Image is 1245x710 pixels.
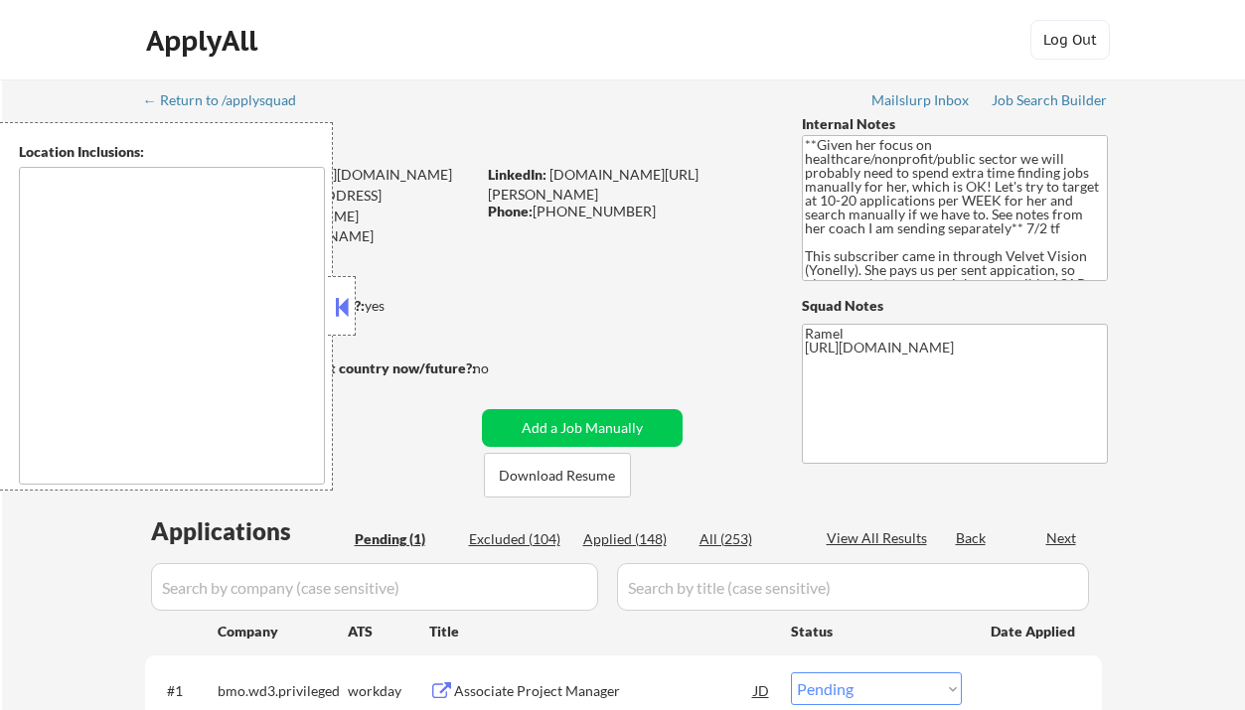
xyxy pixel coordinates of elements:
a: ← Return to /applysquad [143,92,315,112]
div: Associate Project Manager [454,681,754,701]
input: Search by company (case sensitive) [151,563,598,611]
div: ATS [348,622,429,641]
div: Job Search Builder [992,93,1108,107]
div: JD [752,672,772,708]
div: Pending (1) [355,529,454,549]
button: Log Out [1030,20,1110,60]
a: [DOMAIN_NAME][URL][PERSON_NAME] [488,166,699,203]
div: Back [956,528,988,548]
div: Squad Notes [802,296,1108,316]
div: Mailslurp Inbox [871,93,971,107]
div: #1 [167,681,202,701]
div: Title [429,622,772,641]
button: Add a Job Manually [482,409,683,447]
a: Mailslurp Inbox [871,92,971,112]
div: bmo.wd3.privileged [218,681,348,701]
div: [PHONE_NUMBER] [488,202,769,221]
strong: Phone: [488,203,533,219]
div: View All Results [827,528,933,548]
div: Status [791,613,962,648]
div: Internal Notes [802,114,1108,134]
strong: LinkedIn: [488,166,546,183]
div: Date Applied [991,622,1078,641]
div: ← Return to /applysquad [143,93,315,107]
div: Applications [151,519,348,543]
div: All (253) [700,529,799,549]
div: Location Inclusions: [19,142,325,162]
div: workday [348,681,429,701]
button: Download Resume [484,453,631,497]
div: Excluded (104) [469,529,568,549]
div: no [473,358,530,378]
div: ApplyAll [146,24,263,58]
div: Next [1046,528,1078,548]
div: Company [218,622,348,641]
div: Applied (148) [583,529,683,549]
input: Search by title (case sensitive) [617,563,1089,611]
